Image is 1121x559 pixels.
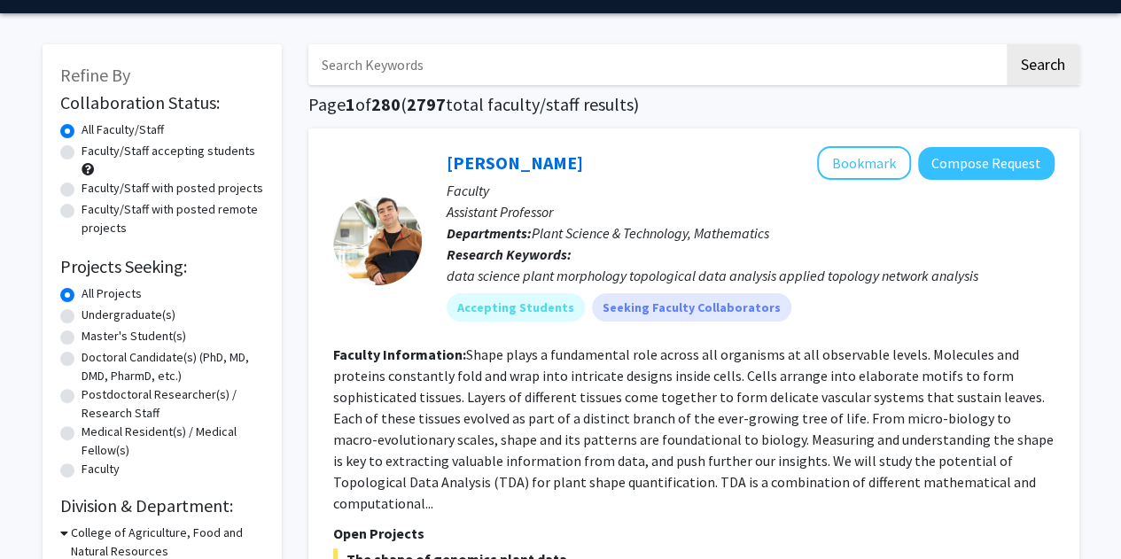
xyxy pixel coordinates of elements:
[918,147,1055,180] button: Compose Request to Erik Amézquita
[1007,44,1079,85] button: Search
[532,224,769,242] span: Plant Science & Technology, Mathematics
[82,200,264,237] label: Faculty/Staff with posted remote projects
[407,93,446,115] span: 2797
[82,327,186,345] label: Master's Student(s)
[447,293,585,322] mat-chip: Accepting Students
[60,256,264,277] h2: Projects Seeking:
[447,265,1055,286] div: data science plant morphology topological data analysis applied topology network analysis
[346,93,355,115] span: 1
[447,201,1055,222] p: Assistant Professor
[82,120,164,139] label: All Faculty/Staff
[333,345,466,363] b: Faculty Information:
[447,180,1055,201] p: Faculty
[82,385,264,423] label: Postdoctoral Researcher(s) / Research Staff
[817,146,911,180] button: Add Erik Amézquita to Bookmarks
[308,44,1004,85] input: Search Keywords
[333,523,1055,544] p: Open Projects
[447,245,572,263] b: Research Keywords:
[82,142,255,160] label: Faculty/Staff accepting students
[592,293,791,322] mat-chip: Seeking Faculty Collaborators
[371,93,401,115] span: 280
[447,151,583,174] a: [PERSON_NAME]
[60,495,264,516] h2: Division & Department:
[82,306,175,324] label: Undergraduate(s)
[333,345,1054,512] fg-read-more: Shape plays a fundamental role across all organisms at all observable levels. Molecules and prote...
[13,479,75,546] iframe: Chat
[82,423,264,460] label: Medical Resident(s) / Medical Fellow(s)
[60,64,130,86] span: Refine By
[82,179,263,198] label: Faculty/Staff with posted projects
[82,284,142,303] label: All Projects
[82,460,120,478] label: Faculty
[60,92,264,113] h2: Collaboration Status:
[308,94,1079,115] h1: Page of ( total faculty/staff results)
[82,348,264,385] label: Doctoral Candidate(s) (PhD, MD, DMD, PharmD, etc.)
[447,224,532,242] b: Departments:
